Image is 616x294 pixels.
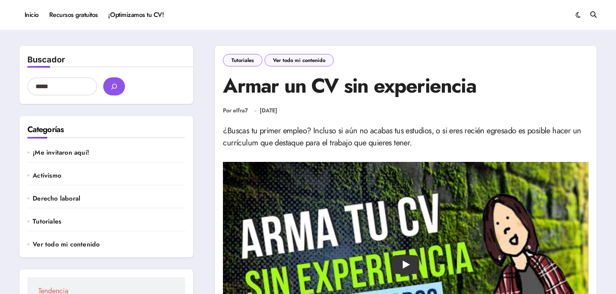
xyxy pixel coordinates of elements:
a: Por elfra7 [223,107,248,115]
button: buscar [103,77,125,95]
a: Derecho laboral [33,194,185,203]
a: ¡Optimizamos tu CV! [103,4,169,26]
a: Tutoriales [223,54,262,66]
a: [DATE] [260,107,277,115]
a: Recursos gratuitos [44,4,103,26]
a: Ver todo mi contenido [33,240,185,249]
p: ¿Buscas tu primer empleo? Incluso si aún no acabas tus estudios, o si eres recién egresado es pos... [223,125,589,149]
a: Inicio [19,4,44,26]
h1: Armar un CV sin experiencia [223,72,589,99]
h2: Categorías [27,124,185,135]
a: Tutoriales [33,217,185,226]
label: Buscador [27,55,65,64]
a: ¡Me invitaron aquí! [33,148,185,157]
a: Ver todo mi contenido [264,54,334,66]
a: Activismo [33,171,185,180]
time: [DATE] [260,106,277,114]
